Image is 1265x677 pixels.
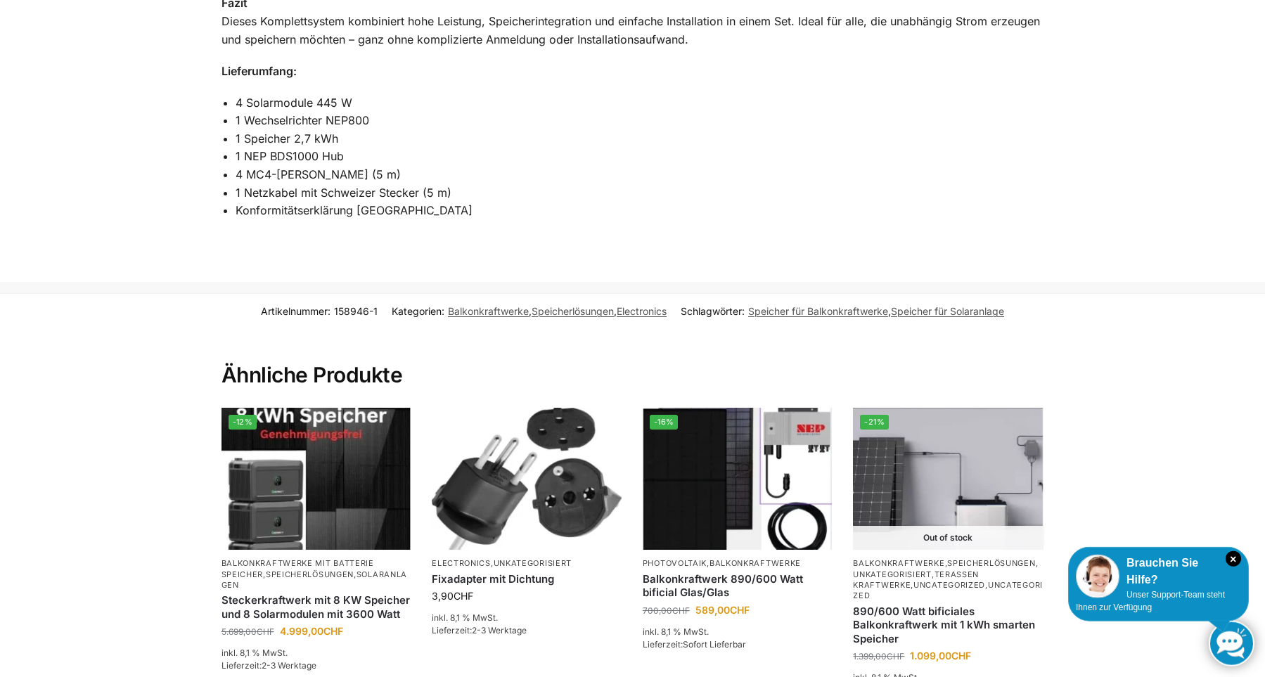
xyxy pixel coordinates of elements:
a: Uncategorized [913,580,985,590]
p: , , , , , [853,558,1043,602]
bdi: 5.699,00 [221,626,274,637]
div: Brauchen Sie Hilfe? [1076,555,1241,588]
span: 2-3 Werktage [262,660,316,671]
li: 1 Netzkabel mit Schweizer Stecker (5 m) [236,184,1044,202]
a: Balkonkraftwerke mit Batterie Speicher [221,558,374,579]
span: CHF [887,651,904,662]
bdi: 3,90 [432,590,473,602]
a: Speicher für Solaranlage [891,305,1004,317]
a: Terassen Kraftwerke [853,569,979,590]
a: -21% Out of stockASE 1000 Batteriespeicher [853,408,1043,550]
a: Solaranlagen [221,569,408,590]
a: Speicherlösungen [266,569,354,579]
p: inkl. 8,1 % MwSt. [221,647,411,659]
img: Fixadapter mit Dichtung [432,408,622,550]
a: Steckerkraftwerk mit 8 KW Speicher und 8 Solarmodulen mit 3600 Watt [221,593,411,621]
img: Steckerkraftwerk mit 8 KW Speicher und 8 Solarmodulen mit 3600 Watt [221,408,411,550]
span: Sofort Lieferbar [683,639,746,650]
a: Uncategorized [853,580,1043,600]
span: Unser Support-Team steht Ihnen zur Verfügung [1076,590,1225,612]
a: Balkonkraftwerke [709,558,801,568]
p: inkl. 8,1 % MwSt. [643,626,833,638]
span: Lieferzeit: [643,639,746,650]
span: CHF [951,650,971,662]
li: 1 Wechselrichter NEP800 [236,112,1044,130]
span: Lieferzeit: [432,625,527,636]
span: Kategorien: , , [392,304,667,318]
strong: Lieferumfang: [221,64,297,78]
li: Konformitätserklärung [GEOGRAPHIC_DATA] [236,202,1044,220]
img: Customer service [1076,555,1119,598]
a: Balkonkraftwerke [448,305,529,317]
p: , [643,558,833,569]
span: 158946-1 [334,305,378,317]
a: Photovoltaik [643,558,707,568]
a: 890/600 Watt bificiales Balkonkraftwerk mit 1 kWh smarten Speicher [853,605,1043,646]
a: -12%Steckerkraftwerk mit 8 KW Speicher und 8 Solarmodulen mit 3600 Watt [221,408,411,550]
a: Speicher für Balkonkraftwerke [748,305,888,317]
a: Unkategorisiert [853,569,932,579]
span: Artikelnummer: [261,304,378,318]
p: inkl. 8,1 % MwSt. [432,612,622,624]
span: Lieferzeit: [221,660,316,671]
a: Balkonkraftwerke [853,558,944,568]
span: CHF [257,626,274,637]
bdi: 1.099,00 [910,650,971,662]
span: CHF [454,590,473,602]
i: Schließen [1226,551,1241,567]
li: 4 MC4-[PERSON_NAME] (5 m) [236,166,1044,184]
h2: Ähnliche Produkte [221,328,1044,389]
a: Electronics [617,305,667,317]
li: 4 Solarmodule 445 W [236,94,1044,112]
a: Balkonkraftwerk 890/600 Watt bificial Glas/Glas [643,572,833,600]
a: Speicherlösungen [947,558,1035,568]
span: CHF [672,605,690,616]
p: , [432,558,622,569]
span: CHF [730,604,750,616]
li: 1 Speicher 2,7 kWh [236,130,1044,148]
a: Electronics [432,558,491,568]
a: Unkategorisiert [494,558,572,568]
span: CHF [323,625,343,637]
p: , , [221,558,411,591]
img: ASE 1000 Batteriespeicher [853,408,1043,550]
li: 1 NEP BDS1000 Hub [236,148,1044,166]
a: Fixadapter mit Dichtung [432,572,622,586]
span: Schlagwörter: , [681,304,1004,318]
a: Speicherlösungen [532,305,614,317]
a: -16%Bificiales Hochleistungsmodul [643,408,833,550]
bdi: 1.399,00 [853,651,904,662]
bdi: 589,00 [695,604,750,616]
img: Bificiales Hochleistungsmodul [643,408,833,550]
bdi: 700,00 [643,605,690,616]
span: 2-3 Werktage [472,625,527,636]
bdi: 4.999,00 [280,625,343,637]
